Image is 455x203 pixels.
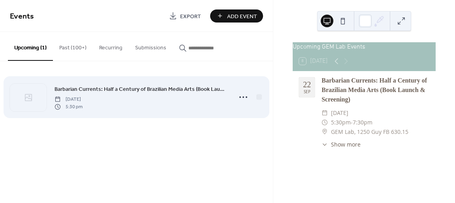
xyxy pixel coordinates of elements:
span: [DATE] [331,108,348,118]
span: Export [180,12,201,21]
button: Recurring [93,32,129,60]
button: Upcoming (1) [8,32,53,61]
span: Add Event [227,12,257,21]
span: 7:30pm [353,118,372,127]
span: Show more [331,140,361,148]
div: ​ [322,127,328,137]
div: ​ [322,108,328,118]
div: ​ [322,140,328,148]
span: 5:30pm [331,118,351,127]
span: [DATE] [55,96,83,103]
span: Events [10,9,34,24]
a: Export [163,9,207,23]
div: ​ [322,118,328,127]
button: Submissions [129,32,173,60]
button: Past (100+) [53,32,93,60]
button: ​Show more [322,140,361,148]
span: 5:30 pm [55,103,83,110]
span: GEM Lab, 1250 Guy FB 630.15 [331,127,408,137]
button: Add Event [210,9,263,23]
a: Barbarian Currents: Half a Century of Brazilian Media Arts (Book Launch & Screening) [55,85,227,94]
span: - [351,118,353,127]
div: Upcoming GEM Lab Events [293,42,436,52]
div: Sep [304,90,310,94]
div: Barbarian Currents: Half a Century of Brazilian Media Arts (Book Launch & Screening) [322,76,429,104]
div: 22 [303,81,311,88]
span: Barbarian Currents: Half a Century of Brazilian Media Arts (Book Launch & Screening) [55,85,227,94]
